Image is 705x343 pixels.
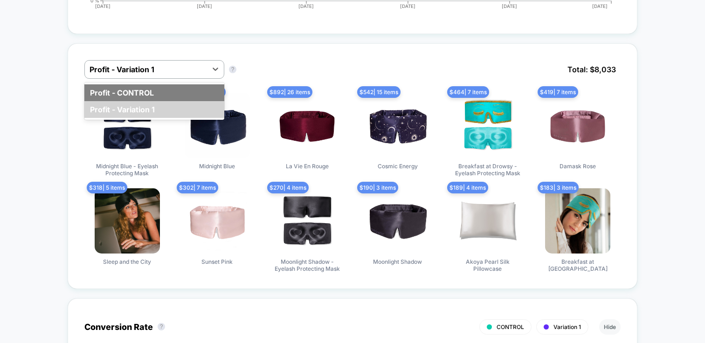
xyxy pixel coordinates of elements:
img: Midnight Blue [185,93,250,158]
span: Cosmic Energy [378,163,418,170]
button: ? [158,323,165,330]
span: Damask Rose [560,163,596,170]
span: $ 318 | 5 items [87,182,127,193]
img: La Vie En Rouge [275,93,340,158]
span: Sunset Pink [201,258,233,265]
img: Sleep and the City [95,188,160,254]
span: Breakfast at [GEOGRAPHIC_DATA] [543,258,613,272]
span: Variation 1 [553,323,581,330]
img: Breakfast at Drowsy [545,188,610,254]
span: $ 270 | 4 items [267,182,309,193]
span: $ 464 | 7 items [447,86,489,98]
img: Moonlight Shadow [365,188,430,254]
img: Moonlight Shadow - Eyelash Protecting Mask [275,188,340,254]
tspan: [DATE] [502,3,518,9]
span: $ 302 | 7 items [177,182,218,193]
span: Moonlight Shadow [373,258,422,265]
span: Midnight Blue - Eyelash Protecting Mask [92,163,162,177]
tspan: [DATE] [197,3,212,9]
span: $ 183 | 3 items [538,182,579,193]
img: Damask Rose [545,93,610,158]
tspan: [DATE] [593,3,608,9]
span: Breakfast at Drowsy - Eyelash Protecting Mask [453,163,523,177]
span: La Vie En Rouge [286,163,329,170]
span: Moonlight Shadow - Eyelash Protecting Mask [272,258,342,272]
button: ? [229,66,236,73]
span: $ 190 | 3 items [357,182,398,193]
tspan: [DATE] [95,3,111,9]
span: Total: $ 8,033 [563,60,621,79]
span: $ 892 | 26 items [267,86,312,98]
span: Akoya Pearl Silk Pillowcase [453,258,523,272]
button: Hide [599,319,621,335]
span: CONTROL [497,323,524,330]
img: Midnight Blue - Eyelash Protecting Mask [95,93,160,158]
img: Sunset Pink [185,188,250,254]
tspan: [DATE] [298,3,314,9]
img: Akoya Pearl Silk Pillowcase [455,188,520,254]
div: Profit - Variation 1 [84,101,224,118]
span: $ 189 | 4 items [447,182,488,193]
span: $ 542 | 15 items [357,86,401,98]
tspan: [DATE] [401,3,416,9]
span: Sleep and the City [103,258,151,265]
span: $ 419 | 7 items [538,86,578,98]
div: Profit - CONTROL [84,84,224,101]
img: Cosmic Energy [365,93,430,158]
img: Breakfast at Drowsy - Eyelash Protecting Mask [455,93,520,158]
span: Midnight Blue [199,163,235,170]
